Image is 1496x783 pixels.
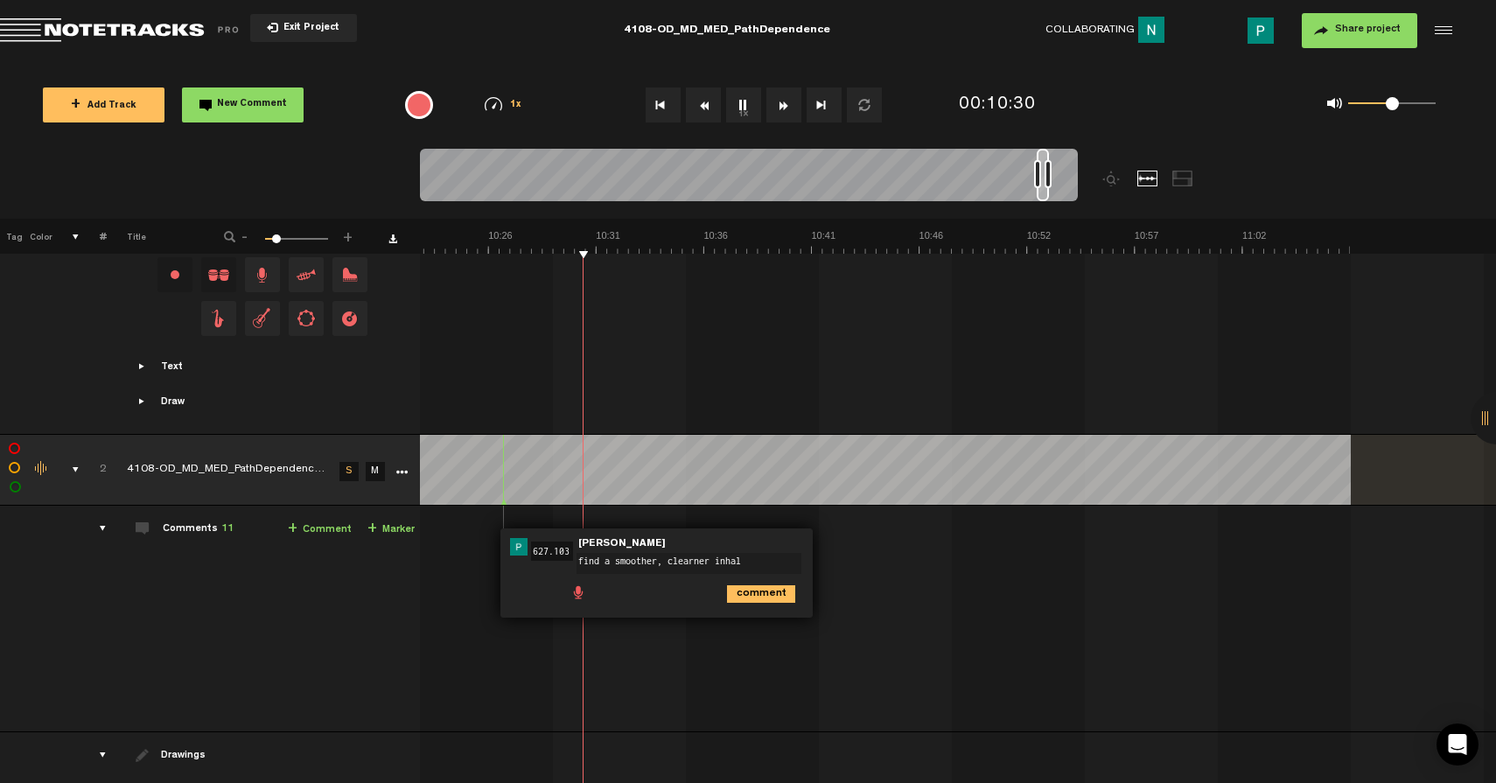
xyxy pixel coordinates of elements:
[289,257,324,292] span: Drag and drop a stamp
[405,91,433,119] div: {{ tooltip_message }}
[959,93,1036,118] div: 00:10:30
[161,360,183,375] div: Text
[388,234,397,243] a: Download comments
[1248,17,1274,44] img: ACg8ocK2_7AM7z2z6jSroFv8AAIBqvSsYiLxF7dFzk16-E4UVv09gA=s96-c
[182,87,304,122] button: New Comment
[136,395,150,409] span: Showcase draw menu
[82,462,109,479] div: Click to change the order number
[1138,17,1164,43] img: ACg8ocLu3IjZ0q4g3Sv-67rBggf13R-7caSq40_txJsJBEcwv2RmFg=s96-c
[288,522,297,536] span: +
[289,301,324,336] span: Drag and drop a stamp
[107,435,334,506] td: Click to edit the title 4108-OD_MD_MED_PathDependence Mix v2
[52,435,80,506] td: comments, stamps & drawings
[26,435,52,506] td: Change the color of the waveform
[157,257,192,292] div: Change stamp color.To change the color of an existing stamp, select the stamp on the right and th...
[250,14,357,42] button: Exit Project
[726,87,761,122] button: 1x
[107,219,200,254] th: Title
[807,87,842,122] button: Go to end
[1437,724,1479,766] div: Open Intercom Messenger
[127,462,354,479] div: Click to edit the title
[80,435,107,506] td: Click to change the order number 2
[26,219,52,254] th: Color
[29,461,55,477] div: Change the color of the waveform
[366,462,385,481] a: M
[136,360,150,374] span: Showcase text
[163,522,234,537] div: Comments
[577,538,668,550] span: [PERSON_NAME]
[1302,13,1417,48] button: Share project
[82,520,109,537] div: comments
[245,301,280,336] span: Drag and drop a stamp
[686,87,721,122] button: Rewind
[510,101,522,110] span: 1x
[646,87,681,122] button: Go to beginning
[341,229,355,240] span: +
[367,522,377,536] span: +
[71,101,136,111] span: Add Track
[727,585,741,599] span: comment
[339,462,359,481] a: S
[245,257,280,292] span: Drag and drop a stamp
[1335,24,1401,35] span: Share project
[71,98,80,112] span: +
[55,461,82,479] div: comments, stamps & drawings
[485,97,502,111] img: speedometer.svg
[393,463,409,479] a: More
[217,100,287,109] span: New Comment
[161,395,185,410] div: Draw
[458,97,549,112] div: 1x
[43,87,164,122] button: +Add Track
[766,87,801,122] button: Fast Forward
[221,524,234,535] span: 11
[80,506,107,732] td: comments
[238,229,252,240] span: -
[288,520,352,540] a: Comment
[367,520,415,540] a: Marker
[278,24,339,33] span: Exit Project
[510,538,528,556] img: ACg8ocK2_7AM7z2z6jSroFv8AAIBqvSsYiLxF7dFzk16-E4UVv09gA=s96-c
[1045,17,1171,44] div: Collaborating
[82,746,109,764] div: drawings
[727,585,795,603] i: comment
[80,186,107,435] td: drawings
[332,301,367,336] span: Drag and drop a stamp
[201,301,236,336] span: Drag and drop a stamp
[161,749,209,764] div: Drawings
[332,257,367,292] span: Drag and drop a stamp
[80,219,107,254] th: #
[201,257,236,292] span: Drag and drop a stamp
[847,87,882,122] button: Loop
